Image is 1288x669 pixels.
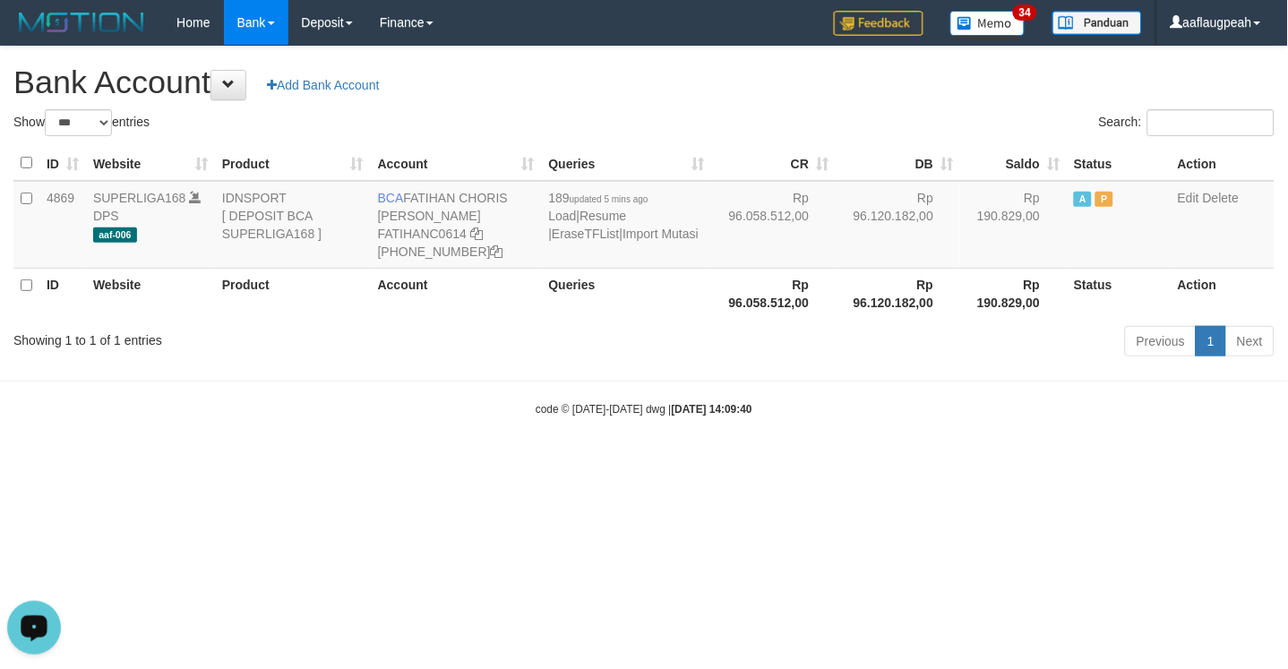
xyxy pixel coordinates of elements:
img: Feedback.jpg [834,11,923,36]
th: Product [215,268,371,319]
span: BCA [378,191,404,205]
img: Button%20Memo.svg [950,11,1026,36]
td: Rp 96.120.182,00 [836,181,960,269]
a: Next [1225,326,1275,356]
td: Rp 96.058.512,00 [711,181,836,269]
th: Queries [542,268,712,319]
th: CR: activate to sort column ascending [711,146,836,181]
a: Load [549,209,577,223]
th: Website: activate to sort column ascending [86,146,215,181]
input: Search: [1147,109,1275,136]
th: Saldo: activate to sort column ascending [960,146,1067,181]
th: Website [86,268,215,319]
th: Rp 96.058.512,00 [711,268,836,319]
a: Add Bank Account [255,70,391,100]
a: EraseTFList [552,227,619,241]
td: IDNSPORT [ DEPOSIT BCA SUPERLIGA168 ] [215,181,371,269]
th: Product: activate to sort column ascending [215,146,371,181]
th: Status [1067,146,1171,181]
th: ID: activate to sort column ascending [39,146,86,181]
strong: [DATE] 14:09:40 [672,403,752,416]
span: Paused [1095,192,1113,207]
select: Showentries [45,109,112,136]
td: 4869 [39,181,86,269]
th: Account [371,268,542,319]
a: FATIHANC0614 [378,227,467,241]
td: Rp 190.829,00 [960,181,1067,269]
img: panduan.png [1052,11,1142,35]
a: 1 [1196,326,1226,356]
a: Previous [1125,326,1197,356]
th: Rp 96.120.182,00 [836,268,960,319]
small: code © [DATE]-[DATE] dwg | [536,403,752,416]
th: Account: activate to sort column ascending [371,146,542,181]
td: FATIHAN CHORIS [PERSON_NAME] [PHONE_NUMBER] [371,181,542,269]
button: Open LiveChat chat widget [7,7,61,61]
th: ID [39,268,86,319]
span: 189 [549,191,648,205]
th: Action [1171,146,1275,181]
th: Status [1067,268,1171,319]
th: Queries: activate to sort column ascending [542,146,712,181]
h1: Bank Account [13,64,1275,100]
span: 34 [1013,4,1037,21]
a: Import Mutasi [623,227,699,241]
img: MOTION_logo.png [13,9,150,36]
span: | | | [549,191,700,241]
th: Action [1171,268,1275,319]
a: Copy FATIHANC0614 to clipboard [470,227,483,241]
label: Search: [1099,109,1275,136]
span: aaf-006 [93,227,137,243]
th: Rp 190.829,00 [960,268,1067,319]
td: DPS [86,181,215,269]
th: DB: activate to sort column ascending [836,146,960,181]
a: Delete [1203,191,1239,205]
a: SUPERLIGA168 [93,191,186,205]
a: Resume [580,209,626,223]
a: Edit [1178,191,1199,205]
span: updated 5 mins ago [570,194,648,204]
a: Copy 4062281727 to clipboard [491,244,503,259]
div: Showing 1 to 1 of 1 entries [13,324,523,349]
span: Active [1074,192,1092,207]
label: Show entries [13,109,150,136]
